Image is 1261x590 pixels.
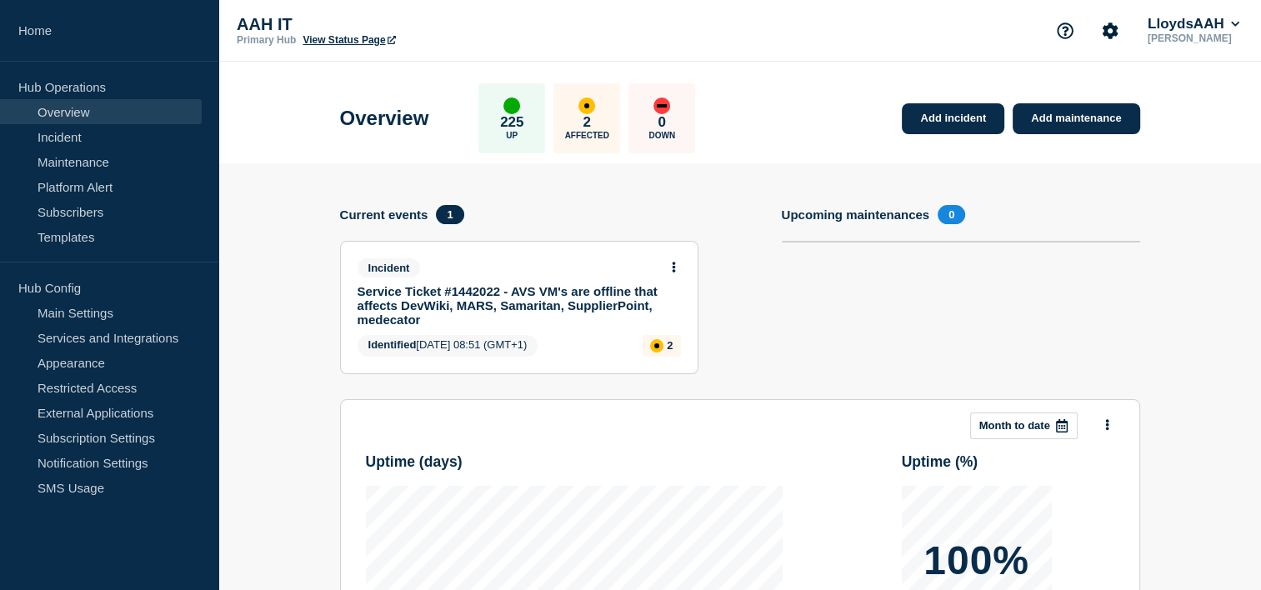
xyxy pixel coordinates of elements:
p: 225 [500,114,523,131]
div: affected [578,97,595,114]
span: [DATE] 08:51 (GMT+1) [358,335,538,357]
button: Month to date [970,412,1078,439]
a: Add incident [902,103,1004,134]
p: Month to date [979,419,1050,432]
div: affected [650,339,663,352]
p: 100% [923,541,1029,581]
a: Add maintenance [1013,103,1139,134]
button: Support [1048,13,1083,48]
button: LloydsAAH [1144,16,1243,32]
button: Account settings [1093,13,1128,48]
h4: Upcoming maintenances [782,207,930,222]
h4: Current events [340,207,428,222]
p: Up [506,131,518,140]
p: 2 [667,339,673,352]
span: Incident [358,258,421,277]
a: Service Ticket #1442022 - AVS VM's are offline that affects DevWiki, MARS, Samaritan, SupplierPoi... [358,284,658,327]
p: Affected [565,131,609,140]
span: Identified [368,338,417,351]
p: Primary Hub [237,34,296,46]
span: 1 [436,205,463,224]
p: AAH IT [237,15,570,34]
h1: Overview [340,107,429,130]
p: 0 [658,114,666,131]
p: Down [648,131,675,140]
p: [PERSON_NAME] [1144,32,1243,44]
a: View Status Page [303,34,395,46]
p: 2 [583,114,591,131]
div: up [503,97,520,114]
h3: Uptime ( days ) [366,453,783,471]
div: down [653,97,670,114]
h3: Uptime ( % ) [902,453,1114,471]
span: 0 [938,205,965,224]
